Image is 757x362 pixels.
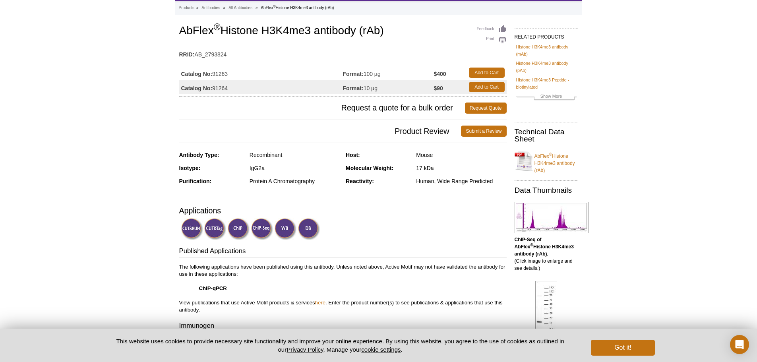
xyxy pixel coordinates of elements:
[228,218,250,240] img: ChIP Validated
[261,6,334,10] li: AbFlex Histone H3K4me3 antibody (rAb)
[346,152,360,158] strong: Host:
[179,178,212,184] strong: Purification:
[250,178,340,185] div: Protein A Chromatography
[530,243,533,247] sup: ®
[179,46,507,59] td: AB_2793824
[214,22,221,32] sup: ®
[549,152,552,157] sup: ®
[516,76,577,91] a: Histone H3K4me3 Peptide - biotinylated
[730,335,749,354] div: Open Intercom Messenger
[343,66,434,80] td: 100 µg
[515,128,578,143] h2: Technical Data Sheet
[275,218,296,240] img: Western Blot Validated
[250,165,340,172] div: IgG2a
[516,93,577,102] a: Show More
[179,4,194,12] a: Products
[201,4,220,12] a: Antibodies
[250,151,340,159] div: Recombinant
[416,165,506,172] div: 17 kDa
[515,28,578,42] h2: RELATED PRODUCTS
[515,187,578,194] h2: Data Thumbnails
[515,236,578,272] p: (Click image to enlarge and see details.)
[179,66,343,80] td: 91263
[179,246,507,257] h3: Published Applications
[179,205,507,217] h3: Applications
[179,321,507,332] h3: Immunogen
[343,85,364,92] strong: Format:
[416,151,506,159] div: Mouse
[204,218,226,240] img: CUT&Tag Validated
[477,35,507,44] a: Print
[469,82,505,92] a: Add to Cart
[591,340,654,356] button: Got it!
[179,152,219,158] strong: Antibody Type:
[179,263,507,314] p: The following applications have been published using this antibody. Unless noted above, Active Mo...
[181,70,213,77] strong: Catalog No:
[535,281,557,343] img: AbFlex<sup>®</sup> Histone H3K4me3 antibody (rAb) tested by Western blot.
[287,346,323,353] a: Privacy Policy
[461,126,506,137] a: Submit a Review
[223,6,226,10] li: »
[469,68,505,78] a: Add to Cart
[416,178,506,185] div: Human, Wide Range Predicted
[251,218,273,240] img: ChIP-Seq Validated
[516,43,577,58] a: Histone H3K4me3 antibody (mAb)
[515,237,574,257] b: ChIP-Seq of AbFlex Histone H3K4me3 antibody (rAb).
[273,4,275,8] sup: ®
[256,6,258,10] li: »
[346,178,374,184] strong: Reactivity:
[516,60,577,74] a: Histone H3K4me3 antibody (pAb)
[179,103,465,114] span: Request a quote for a bulk order
[179,126,461,137] span: Product Review
[434,70,446,77] strong: $400
[515,202,589,233] img: AbFlex<sup>®</sup> Histone H3K4me3 antibody (rAb) tested by ChIP-Seq.
[343,70,364,77] strong: Format:
[315,300,325,306] a: here
[181,218,203,240] img: CUT&RUN Validated
[179,25,507,38] h1: AbFlex Histone H3K4me3 antibody (rAb)
[179,80,343,94] td: 91264
[179,51,195,58] strong: RRID:
[346,165,393,171] strong: Molecular Weight:
[515,148,578,174] a: AbFlex®Histone H3K4me3 antibody (rAb)
[196,6,199,10] li: »
[434,85,443,92] strong: $90
[228,4,252,12] a: All Antibodies
[199,285,227,291] strong: ChIP-qPCR
[103,337,578,354] p: This website uses cookies to provide necessary site functionality and improve your online experie...
[465,103,507,114] a: Request Quote
[361,346,401,353] button: cookie settings
[179,165,201,171] strong: Isotype:
[343,80,434,94] td: 10 µg
[477,25,507,33] a: Feedback
[181,85,213,92] strong: Catalog No:
[298,218,320,240] img: Dot Blot Validated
